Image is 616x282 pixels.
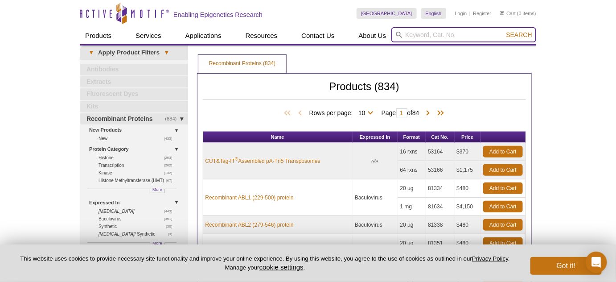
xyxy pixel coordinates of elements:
[506,31,532,38] span: Search
[283,109,296,118] span: First Page
[150,189,165,193] a: More
[455,179,481,198] td: $480
[398,216,426,234] td: 20 µg
[353,179,398,216] td: Baculovirus
[586,252,607,273] div: Open Intercom Messenger
[89,145,183,154] a: Protein Category
[180,27,227,44] a: Applications
[99,209,135,214] i: [MEDICAL_DATA]
[483,201,523,212] a: Add to Cart
[455,132,481,143] th: Price
[424,109,433,118] span: Next Page
[205,194,294,202] a: Recombinant ABL1 (229-500) protein
[164,135,177,142] span: (435)
[391,27,536,42] input: Keyword, Cat. No.
[426,198,454,216] td: 81634
[421,8,446,19] a: English
[80,46,188,60] a: ▾Apply Product Filters▾
[152,239,162,247] span: More
[89,198,183,207] a: Expressed In
[130,27,167,44] a: Services
[483,182,523,194] a: Add to Cart
[80,64,188,75] a: Antibodies
[483,237,523,249] a: Add to Cart
[164,169,177,177] span: (132)
[353,27,392,44] a: About Us
[398,179,426,198] td: 20 µg
[472,255,508,262] a: Privacy Policy
[168,230,177,238] span: (3)
[160,49,173,57] span: ▾
[80,88,188,100] a: Fluorescent Dyes
[164,207,177,215] span: (443)
[398,198,426,216] td: 1 mg
[455,216,481,234] td: $480
[530,257,602,275] button: Got it!
[259,263,304,271] button: cookie settings
[398,143,426,161] td: 16 rxns
[166,223,177,230] span: (30)
[198,55,286,73] a: Recombinant Proteins (834)
[500,8,536,19] li: (0 items)
[455,234,481,253] td: $480
[80,101,188,112] a: Kits
[99,230,177,238] a: (3) [MEDICAL_DATA]/ Synthetic
[99,215,177,223] a: (351)Baculovirus
[426,234,454,253] td: 81351
[166,177,177,184] span: (67)
[84,49,98,57] span: ▾
[504,31,535,39] button: Search
[99,207,177,215] a: (443) [MEDICAL_DATA]
[357,8,417,19] a: [GEOGRAPHIC_DATA]
[14,255,516,272] p: This website uses cookies to provide necessary site functionality and improve your online experie...
[240,27,283,44] a: Resources
[398,132,426,143] th: Format
[205,221,294,229] a: Recombinant ABL2 (279-546) protein
[152,186,162,193] span: More
[353,132,398,143] th: Expressed In
[203,83,526,100] h2: Products (834)
[203,132,353,143] th: Name
[455,10,467,17] a: Login
[483,219,523,231] a: Add to Cart
[473,10,491,17] a: Register
[500,10,516,17] a: Cart
[99,223,177,230] a: (30)Synthetic
[99,135,177,142] a: (435)New
[377,108,424,117] span: Page of
[500,11,504,15] img: Your Cart
[483,146,523,158] a: Add to Cart
[398,234,426,253] td: 20 µg
[469,8,471,19] li: |
[164,215,177,223] span: (351)
[353,216,398,234] td: Baculovirus
[426,161,454,179] td: 53166
[80,27,117,44] a: Products
[205,157,320,165] a: CUT&Tag-IT®Assembled pA-Tn5 Transposomes
[433,109,446,118] span: Last Page
[353,143,398,179] td: N/A
[309,108,377,117] span: Rows per page:
[99,232,135,236] i: [MEDICAL_DATA]
[426,132,454,143] th: Cat No.
[353,234,398,271] td: Baculovirus
[296,109,305,118] span: Previous Page
[164,154,177,162] span: (203)
[173,11,263,19] h2: Enabling Epigenetics Research
[426,143,454,161] td: 53164
[80,113,188,125] a: (834)Recombinant Proteins
[426,179,454,198] td: 81334
[89,125,183,135] a: New Products
[80,76,188,88] a: Extracts
[426,216,454,234] td: 81338
[296,27,340,44] a: Contact Us
[455,161,481,179] td: $1,175
[99,154,177,162] a: (203)Histone
[483,164,523,176] a: Add to Cart
[398,161,426,179] td: 64 rxns
[455,143,481,161] td: $370
[164,162,177,169] span: (202)
[165,113,181,125] span: (834)
[150,242,165,247] a: More
[412,109,419,116] span: 84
